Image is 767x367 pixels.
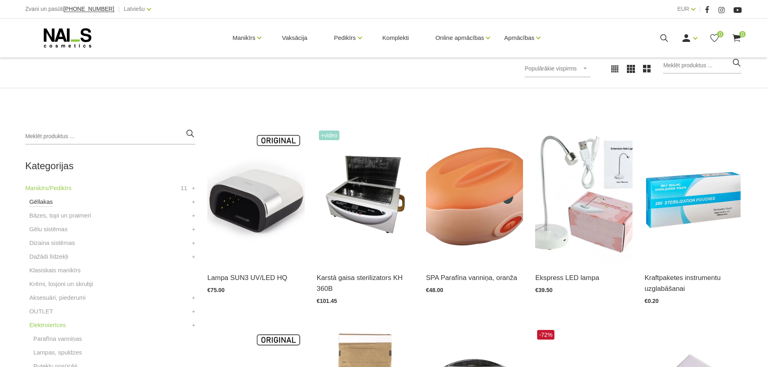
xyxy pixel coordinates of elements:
a: + [192,293,195,303]
a: Krēmi, losjoni un skrubji [29,279,93,289]
span: 0 [739,31,746,37]
a: + [192,307,195,316]
span: -72% [537,330,554,340]
input: Meklēt produktus ... [663,58,742,74]
img: Kraftpaketes instrumentu uzglabāšanai.Pieejami dažādi izmēri:135x280mm140x260mm90x260mm... [645,129,742,262]
img: Karstā gaisa sterilizatoru var izmantot skaistumkopšanas salonos, manikīra kabinetos, ēdināšanas ... [317,129,414,262]
span: | [699,4,701,14]
a: EUR [677,4,689,14]
span: 11 [180,183,187,193]
a: + [192,211,195,220]
span: | [118,4,120,14]
a: + [192,238,195,248]
a: Lampa SUN3 UV/LED HQ [207,272,304,283]
a: Dažādi līdzekļi [29,252,68,261]
span: €75.00 [207,287,225,293]
span: €0.20 [645,298,659,304]
a: + [192,183,195,193]
img: Parafīna vanniņa roku un pēdu procedūrām. Parafīna aplikācijas momentāli padara ādu ļoti zīdainu,... [426,129,523,262]
a: [PHONE_NUMBER] [64,6,114,12]
a: Manikīrs/Pedikīrs [25,183,72,193]
a: Latviešu [124,4,145,14]
a: OUTLET [29,307,53,316]
img: Ekspress LED lampa.Ideāli piemērota šī brīža aktuālākajai gēla nagu pieaudzēšanas metodei - ekspr... [535,129,632,262]
a: + [192,197,195,207]
a: Kraftpaketes instrumentu uzglabāšanai [645,272,742,294]
a: Bāzes, topi un praimeri [29,211,91,220]
a: 0 [709,33,719,43]
span: €101.45 [317,298,337,304]
a: Apmācības [504,22,534,54]
a: Komplekti [376,19,416,57]
a: Gēllakas [29,197,53,207]
a: Klasiskais manikīrs [29,265,81,275]
a: SPA Parafīna vanniņa, oranža [426,272,523,283]
span: Populārākie vispirms [525,65,577,72]
span: €48.00 [426,287,443,293]
a: + [192,224,195,234]
span: +Video [319,131,340,140]
a: Lampas, spuldzes [33,348,82,357]
h2: Kategorijas [25,161,195,171]
a: Dizaina sistēmas [29,238,75,248]
a: Pedikīrs [334,22,356,54]
a: Online apmācības [435,22,484,54]
img: Modelis: SUNUV 3Jauda: 48WViļņu garums: 365+405nmKalpošanas ilgums: 50000 HRSPogas vadība:10s/30s... [207,129,304,262]
a: Manikīrs [233,22,256,54]
a: + [192,320,195,330]
a: Karstā gaisa sterilizators KH 360B [317,272,414,294]
a: Elektroierīces [29,320,66,330]
span: 0 [717,31,724,37]
a: Vaksācija [275,19,314,57]
span: €39.50 [535,287,552,293]
a: 0 [732,33,742,43]
a: Aksesuāri, piederumi [29,293,86,303]
a: Ekspress LED lampa [535,272,632,283]
a: Parafīna vanniņas [33,334,82,344]
input: Meklēt produktus ... [25,129,195,145]
a: + [192,252,195,261]
a: Gēlu sistēmas [29,224,68,234]
div: Zvani un pasūti [25,4,114,14]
